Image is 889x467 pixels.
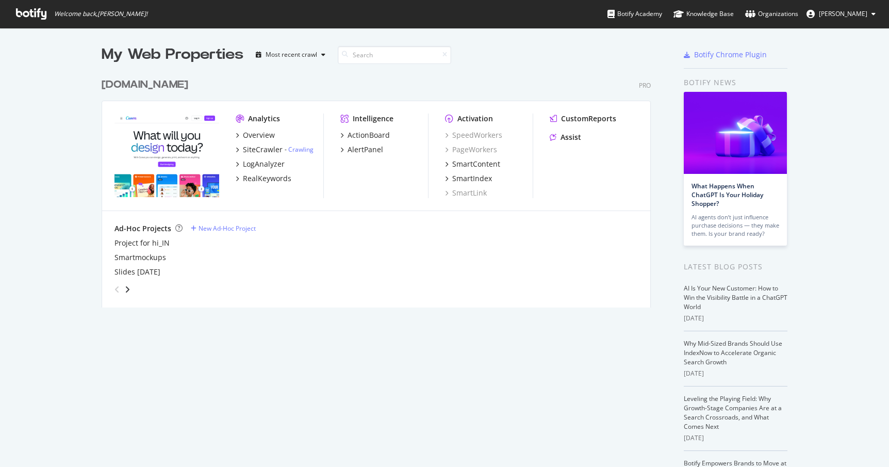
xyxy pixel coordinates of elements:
[236,130,275,140] a: Overview
[561,132,581,142] div: Assist
[639,81,651,90] div: Pro
[445,144,497,155] a: PageWorkers
[692,182,763,208] a: What Happens When ChatGPT Is Your Holiday Shopper?
[236,159,285,169] a: LogAnalyzer
[798,6,884,22] button: [PERSON_NAME]
[445,159,500,169] a: SmartContent
[457,114,493,124] div: Activation
[445,130,502,140] a: SpeedWorkers
[340,130,390,140] a: ActionBoard
[102,77,192,92] a: [DOMAIN_NAME]
[191,224,256,233] a: New Ad-Hoc Project
[243,159,285,169] div: LogAnalyzer
[561,114,616,124] div: CustomReports
[114,252,166,263] a: Smartmockups
[745,9,798,19] div: Organizations
[684,77,787,88] div: Botify news
[684,261,787,272] div: Latest Blog Posts
[54,10,147,18] span: Welcome back, [PERSON_NAME] !
[452,173,492,184] div: SmartIndex
[348,130,390,140] div: ActionBoard
[684,92,787,174] img: What Happens When ChatGPT Is Your Holiday Shopper?
[243,130,275,140] div: Overview
[236,173,291,184] a: RealKeywords
[285,145,314,154] div: -
[673,9,734,19] div: Knowledge Base
[684,50,767,60] a: Botify Chrome Plugin
[248,114,280,124] div: Analytics
[114,114,219,197] img: canva.com
[607,9,662,19] div: Botify Academy
[694,50,767,60] div: Botify Chrome Plugin
[102,65,659,308] div: grid
[114,238,170,248] a: Project for hi_IN
[684,433,787,443] div: [DATE]
[266,52,317,58] div: Most recent crawl
[684,394,782,431] a: Leveling the Playing Field: Why Growth-Stage Companies Are at a Search Crossroads, and What Comes...
[340,144,383,155] a: AlertPanel
[684,284,787,311] a: AI Is Your New Customer: How to Win the Visibility Battle in a ChatGPT World
[348,144,383,155] div: AlertPanel
[550,114,616,124] a: CustomReports
[102,77,188,92] div: [DOMAIN_NAME]
[236,144,314,155] a: SiteCrawler- Crawling
[114,223,171,234] div: Ad-Hoc Projects
[550,132,581,142] a: Assist
[353,114,393,124] div: Intelligence
[114,267,160,277] a: Slides [DATE]
[102,44,243,65] div: My Web Properties
[452,159,500,169] div: SmartContent
[692,213,779,238] div: AI agents don’t just influence purchase decisions — they make them. Is your brand ready?
[124,284,131,295] div: angle-right
[684,369,787,378] div: [DATE]
[819,9,867,18] span: Sasha Gusain
[338,46,451,64] input: Search
[243,173,291,184] div: RealKeywords
[288,145,314,154] a: Crawling
[445,173,492,184] a: SmartIndex
[445,188,487,198] a: SmartLink
[110,281,124,298] div: angle-left
[684,339,782,366] a: Why Mid-Sized Brands Should Use IndexNow to Accelerate Organic Search Growth
[684,314,787,323] div: [DATE]
[252,46,330,63] button: Most recent crawl
[199,224,256,233] div: New Ad-Hoc Project
[243,144,283,155] div: SiteCrawler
